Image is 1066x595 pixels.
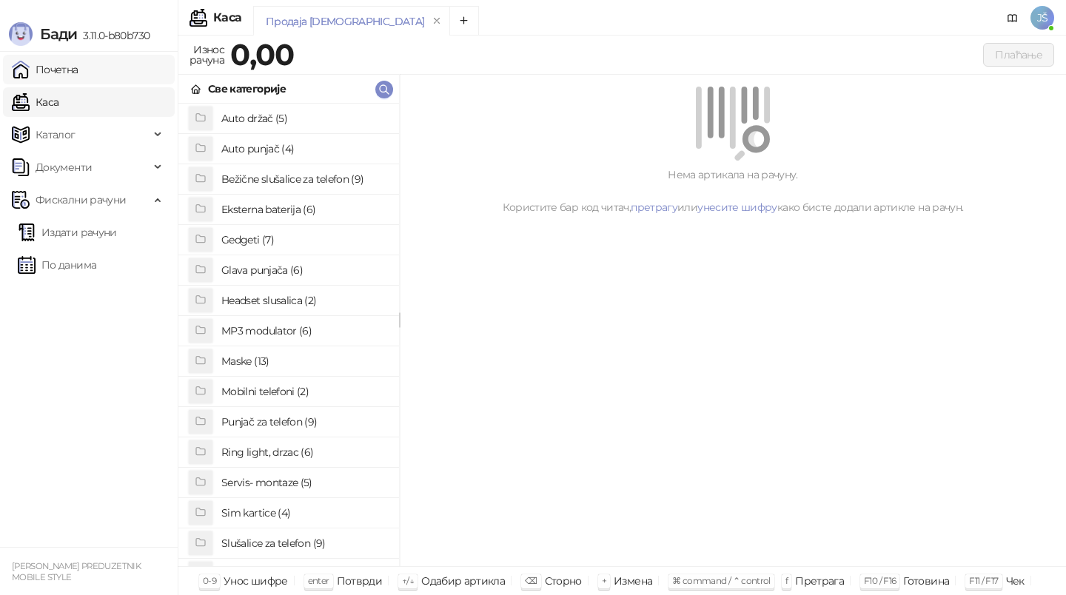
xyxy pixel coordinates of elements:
a: унесите шифру [697,201,777,214]
div: Претрага [795,571,844,591]
span: ⌫ [525,575,537,586]
h4: Glava punjača (6) [221,258,387,282]
div: Чек [1006,571,1025,591]
div: Измена [614,571,652,591]
div: Готовина [903,571,949,591]
div: Потврди [337,571,383,591]
a: Издати рачуни [18,218,117,247]
h4: MP3 modulator (6) [221,319,387,343]
h4: Bežične slušalice za telefon (9) [221,167,387,191]
div: Унос шифре [224,571,288,591]
a: Каса [12,87,58,117]
h4: Ring light, drzac (6) [221,440,387,464]
h4: Slušalice za telefon (9) [221,531,387,555]
a: Почетна [12,55,78,84]
span: Фискални рачуни [36,185,126,215]
div: grid [178,104,399,566]
a: Документација [1001,6,1025,30]
h4: Gedgeti (7) [221,228,387,252]
span: Бади [40,25,77,43]
div: Сторно [545,571,582,591]
h4: Auto držač (5) [221,107,387,130]
button: Плаћање [983,43,1054,67]
div: Износ рачуна [187,40,227,70]
span: Каталог [36,120,76,149]
div: Нема артикала на рачуну. Користите бар код читач, или како бисте додали артикле на рачун. [418,167,1048,215]
span: ↑/↓ [402,575,414,586]
div: Одабир артикла [421,571,505,591]
div: Све категорије [208,81,286,97]
h4: Staklo za telefon (7) [221,562,387,585]
h4: Eksterna baterija (6) [221,198,387,221]
button: Add tab [449,6,479,36]
span: enter [308,575,329,586]
h4: Auto punjač (4) [221,137,387,161]
h4: Punjač za telefon (9) [221,410,387,434]
span: 3.11.0-b80b730 [77,29,150,42]
span: f [785,575,788,586]
small: [PERSON_NAME] PREDUZETNIK MOBILE STYLE [12,561,141,582]
span: 0-9 [203,575,216,586]
h4: Headset slusalica (2) [221,289,387,312]
strong: 0,00 [230,36,294,73]
a: претрагу [631,201,677,214]
div: Каса [213,12,241,24]
span: Документи [36,152,92,182]
span: F11 / F17 [969,575,998,586]
h4: Mobilni telefoni (2) [221,380,387,403]
span: ⌘ command / ⌃ control [672,575,771,586]
h4: Maske (13) [221,349,387,373]
span: + [602,575,606,586]
span: F10 / F16 [864,575,896,586]
span: JŠ [1030,6,1054,30]
button: remove [427,15,446,27]
h4: Sim kartice (4) [221,501,387,525]
div: Продаја [DEMOGRAPHIC_DATA] [266,13,424,30]
h4: Servis- montaze (5) [221,471,387,494]
img: Logo [9,22,33,46]
a: По данима [18,250,96,280]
